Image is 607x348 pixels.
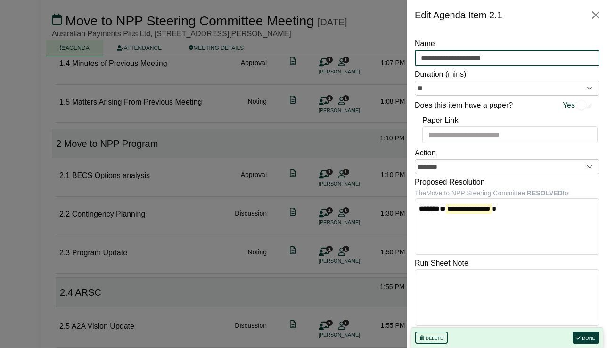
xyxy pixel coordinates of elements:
div: Edit Agenda Item 2.1 [415,8,502,23]
label: Run Sheet Note [415,257,468,269]
button: Delete [415,332,448,344]
button: Close [588,8,603,23]
button: Done [573,332,599,344]
label: Does this item have a paper? [415,99,513,112]
label: Name [415,38,435,50]
div: The Move to NPP Steering Committee to: [415,188,599,198]
label: Duration (mins) [415,68,466,81]
label: Action [415,147,435,159]
b: RESOLVED [527,189,563,197]
label: Proposed Resolution [415,176,485,188]
label: Paper Link [422,114,459,127]
span: Yes [563,99,575,112]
